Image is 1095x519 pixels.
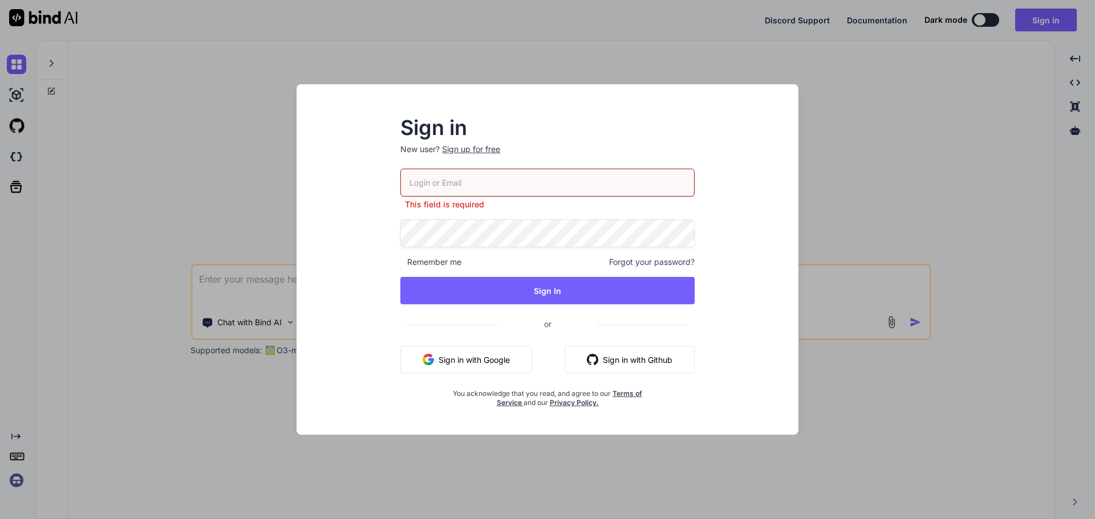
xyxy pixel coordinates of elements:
a: Privacy Policy. [550,398,599,407]
div: Sign up for free [442,144,500,155]
div: You acknowledge that you read, and agree to our and our [449,382,646,407]
p: New user? [400,144,695,169]
span: or [498,310,597,338]
button: Sign in with Github [565,346,695,373]
button: Sign In [400,277,695,304]
h2: Sign in [400,118,695,137]
img: google [423,354,434,365]
span: Remember me [400,256,461,268]
p: This field is required [400,199,695,210]
img: github [587,354,598,365]
button: Sign in with Google [400,346,532,373]
input: Login or Email [400,169,695,197]
span: Forgot your password? [609,256,695,268]
a: Terms of Service [497,389,643,407]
